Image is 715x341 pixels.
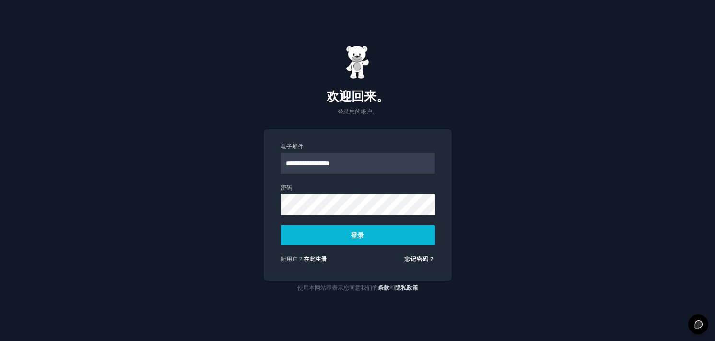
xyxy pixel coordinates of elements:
a: 隐私政策 [395,284,418,291]
font: 和 [389,284,395,291]
a: 条款 [378,284,389,291]
a: 在此注册 [304,256,327,262]
img: 小熊软糖 [346,45,370,79]
button: 登录 [281,225,435,245]
font: 密码 [281,184,292,191]
font: 登录您的帐户。 [338,108,378,115]
font: 欢迎回来。 [327,89,389,103]
a: 忘记密码？ [404,256,434,262]
font: 新用户？ [281,256,304,262]
font: 电子邮件 [281,143,304,150]
font: 使用本网站即表示您同意我们的 [297,284,378,291]
font: 登录 [351,231,364,239]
